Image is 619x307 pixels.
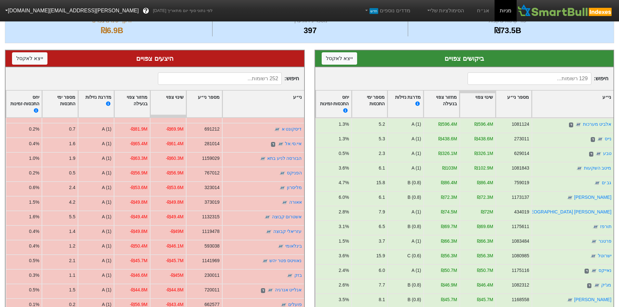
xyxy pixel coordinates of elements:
div: B (0.8) [407,194,421,201]
a: מליסרון [287,185,302,190]
div: 434019 [514,209,529,215]
div: 1081843 [511,165,529,172]
div: ₪596.4M [474,121,493,128]
div: 6.1 [379,165,385,172]
div: -₪56.9M [130,170,148,176]
div: 1173137 [511,194,529,201]
div: 1082312 [511,282,529,288]
img: tase link [591,238,597,245]
div: ₪596.4M [438,121,457,128]
span: ? [144,6,148,15]
div: 1.0% [29,155,39,162]
div: 1119478 [202,228,220,235]
div: 2.1 [69,257,75,264]
div: Toggle SortBy [532,91,613,118]
div: B (0.8) [407,296,421,303]
img: tase link [593,282,600,289]
span: לפי נתוני סוף יום מתאריך [DATE] [153,7,213,14]
div: 273011 [514,135,529,142]
a: ישרוטל [598,253,611,258]
div: Toggle SortBy [187,91,222,118]
img: tase link [566,195,573,201]
img: tase link [264,214,271,221]
div: 2.3 [379,150,385,157]
div: ₪86.4M [477,179,493,186]
div: 397 [214,25,406,36]
a: נאייקס [598,268,611,273]
div: 6.0 [379,267,385,274]
div: ₪103M [442,165,457,172]
div: 6.5 [379,223,385,230]
span: חדש [369,8,378,14]
div: ₪69.7M [441,223,457,230]
div: 1.3% [339,135,349,142]
div: ₪46.4M [477,282,493,288]
div: Toggle SortBy [6,91,42,118]
div: 593038 [204,243,219,249]
div: B (0.8) [407,179,421,186]
img: tase link [566,297,573,303]
div: 2.8% [339,209,349,215]
a: פרטנר [598,238,611,244]
div: A (1) [102,199,111,206]
a: טבע [603,151,611,156]
span: חיפוש : [468,72,608,85]
div: A (1) [102,155,111,162]
div: -₪49M [170,228,184,235]
div: -₪49.8M [130,228,148,235]
div: Toggle SortBy [316,91,351,118]
a: פועלים [288,302,302,307]
img: tase link [287,273,293,279]
div: ₪66.3M [477,238,493,245]
div: -₪46.6M [130,272,148,279]
img: tase link [592,224,599,230]
div: C (0.6) [407,252,421,259]
img: tase link [597,136,603,143]
div: -₪50.4M [130,243,148,249]
a: [PERSON_NAME] [574,297,611,302]
div: -₪45.7M [130,257,148,264]
div: Toggle SortBy [460,91,495,118]
div: -₪44.8M [130,287,148,293]
div: 1.3% [339,121,349,128]
span: ד [261,288,265,293]
div: 3.7 [379,238,385,245]
img: SmartBull [517,4,614,17]
div: A (1) [102,184,111,191]
a: [PERSON_NAME] [574,195,611,200]
div: Toggle SortBy [496,91,531,118]
div: 1081124 [511,121,529,128]
div: 0.4% [29,140,39,147]
div: -₪49.4M [130,213,148,220]
img: tase link [260,156,266,162]
div: 1.4 [69,228,75,235]
div: Toggle SortBy [114,91,150,118]
div: 8.1 [379,296,385,303]
a: מיטב השקעות [584,165,611,171]
div: 1175116 [511,267,529,274]
div: A (1) [102,213,111,220]
img: tase link [262,258,268,264]
div: -₪56.9M [166,170,184,176]
div: 1141969 [202,257,220,264]
div: -₪49.8M [166,199,184,206]
span: ד [271,142,275,147]
div: A (1) [102,126,111,133]
div: 691212 [204,126,219,133]
div: 4.7% [339,179,349,186]
a: תורפז [600,224,611,229]
div: ₪72.3M [441,194,457,201]
div: -₪69.9M [166,126,184,133]
a: אלביט מערכות [583,122,611,127]
span: ד [587,283,591,288]
div: 0.5% [339,150,349,157]
div: A (1) [102,243,111,249]
div: ביקושים צפויים [322,54,607,63]
a: עזריאלי קבוצה [273,229,302,234]
div: ₪72.3M [477,194,493,201]
div: 3.1% [339,223,349,230]
a: מדדים נוספיםחדש [361,4,413,17]
div: -₪45.7M [166,257,184,264]
div: -₪60.3M [166,155,184,162]
a: גב ים [601,180,611,185]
